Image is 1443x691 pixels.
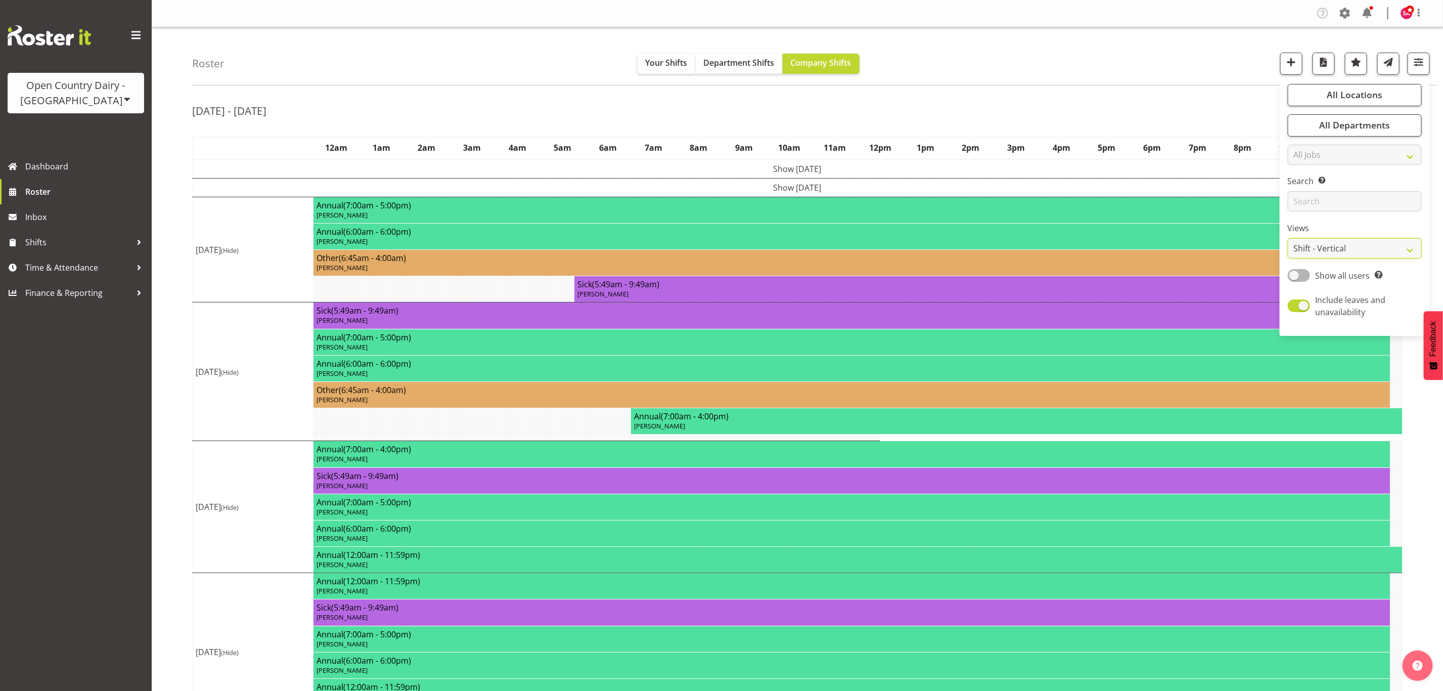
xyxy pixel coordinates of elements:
[18,78,134,108] div: Open Country Dairy - [GEOGRAPHIC_DATA]
[317,210,368,220] span: [PERSON_NAME]
[317,471,1387,481] h4: Sick
[317,507,368,516] span: [PERSON_NAME]
[221,503,239,512] span: (Hide)
[317,639,368,649] span: [PERSON_NAME]
[661,411,729,422] span: (7:00am - 4:00pm)
[1316,294,1386,318] span: Include leaves and unavailability
[343,629,411,640] span: (7:00am - 5:00pm)
[1288,84,1422,106] button: All Locations
[25,159,147,174] span: Dashboard
[317,576,1387,586] h4: Annual
[646,57,688,68] span: Your Shifts
[1266,136,1311,159] th: 9pm
[343,497,411,508] span: (7:00am - 5:00pm)
[343,444,411,455] span: (7:00am - 4:00pm)
[317,263,368,272] span: [PERSON_NAME]
[339,252,406,264] span: (6:45am - 4:00am)
[1377,53,1400,75] button: Send a list of all shifts for the selected filtered period to all rostered employees.
[317,481,368,490] span: [PERSON_NAME]
[317,332,1387,342] h4: Annual
[317,369,368,378] span: [PERSON_NAME]
[317,534,368,543] span: [PERSON_NAME]
[331,305,398,316] span: (5:49am - 9:49am)
[676,136,721,159] th: 8am
[25,285,131,300] span: Finance & Reporting
[317,560,368,569] span: [PERSON_NAME]
[1401,7,1413,19] img: stacey-allen7479.jpg
[767,136,813,159] th: 10am
[343,523,411,534] span: (6:00am - 6:00pm)
[339,384,406,396] span: (6:45am - 4:00am)
[317,656,1387,666] h4: Annual
[25,235,131,250] span: Shifts
[540,136,585,159] th: 5am
[221,246,239,255] span: (Hide)
[192,104,266,117] h2: [DATE] - [DATE]
[25,260,131,275] span: Time & Attendance
[577,289,628,298] span: [PERSON_NAME]
[317,359,1387,369] h4: Annual
[592,279,659,290] span: (5:49am - 9:49am)
[317,550,1399,560] h4: Annual
[317,395,368,404] span: [PERSON_NAME]
[1345,53,1367,75] button: Highlight an important date within the roster.
[994,136,1039,159] th: 3pm
[317,342,368,352] span: [PERSON_NAME]
[343,655,411,666] span: (6:00am - 6:00pm)
[948,136,994,159] th: 2pm
[696,54,783,74] button: Department Shifts
[1175,136,1221,159] th: 7pm
[317,586,368,595] span: [PERSON_NAME]
[791,57,851,68] span: Company Shifts
[317,237,368,246] span: [PERSON_NAME]
[1424,311,1443,380] button: Feedback - Show survey
[358,136,404,159] th: 1am
[343,576,420,587] span: (12:00am - 11:59pm)
[1130,136,1175,159] th: 6pm
[1429,321,1438,357] span: Feedback
[343,226,411,237] span: (6:00am - 6:00pm)
[585,136,631,159] th: 6am
[317,629,1387,639] h4: Annual
[317,385,1387,395] h4: Other
[317,666,368,675] span: [PERSON_NAME]
[634,421,685,430] span: [PERSON_NAME]
[343,332,411,343] span: (7:00am - 5:00pm)
[221,648,239,657] span: (Hide)
[193,441,313,573] td: [DATE]
[638,54,696,74] button: Your Shifts
[313,136,359,159] th: 12am
[858,136,903,159] th: 12pm
[1288,191,1422,211] input: Search
[1313,53,1335,75] button: Download a PDF of the roster according to the set date range.
[8,25,91,46] img: Rosterit website logo
[404,136,449,159] th: 2am
[1408,53,1430,75] button: Filter Shifts
[631,136,677,159] th: 7am
[25,184,147,199] span: Roster
[1319,119,1390,131] span: All Departments
[634,411,1399,421] h4: Annual
[449,136,495,159] th: 3am
[193,178,1403,197] td: Show [DATE]
[317,306,1387,316] h4: Sick
[577,279,1387,289] h4: Sick
[343,358,411,369] span: (6:00am - 6:00pm)
[221,368,239,377] span: (Hide)
[1288,175,1422,187] label: Search
[1316,270,1370,281] span: Show all users
[343,200,411,211] span: (7:00am - 5:00pm)
[317,200,1387,210] h4: Annual
[192,58,224,69] h4: Roster
[317,253,1387,263] h4: Other
[1288,114,1422,137] button: All Departments
[1280,53,1302,75] button: Add a new shift
[1413,661,1423,671] img: help-xxl-2.png
[193,197,313,303] td: [DATE]
[317,524,1387,534] h4: Annual
[331,602,398,613] span: (5:49am - 9:49am)
[25,209,147,225] span: Inbox
[193,159,1403,179] td: Show [DATE]
[1288,222,1422,234] label: Views
[317,602,1387,613] h4: Sick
